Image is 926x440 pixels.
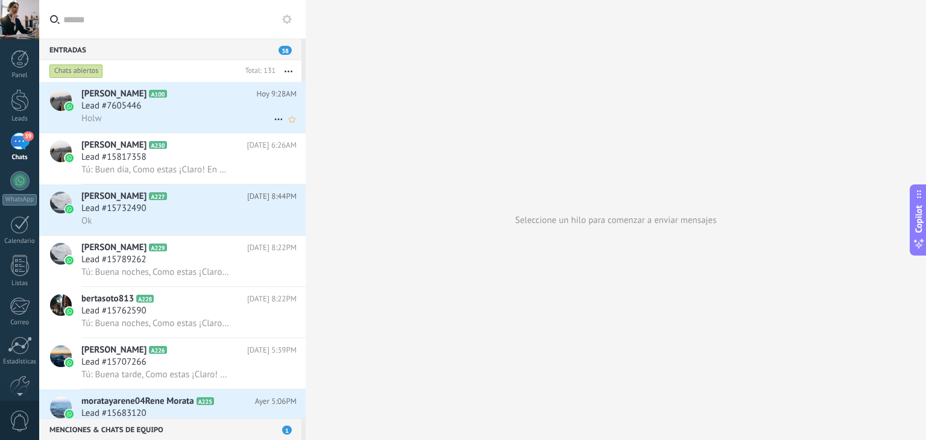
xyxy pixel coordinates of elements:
[39,133,306,184] a: avataricon[PERSON_NAME]A230[DATE] 6:26AMLead #15817358Tú: Buen día, Como estas ¡Claro! En el tran...
[81,318,230,329] span: Tú: Buena noches, Como estas ¡Claro! El día de [DATE] En el transcurso de la [DATE] el Abogado se...
[2,280,37,288] div: Listas
[39,184,306,235] a: avataricon[PERSON_NAME]A227[DATE] 8:44PMLead #15732490Ok
[149,90,166,98] span: A100
[2,319,37,327] div: Correo
[276,60,301,82] button: Más
[39,418,301,440] div: Menciones & Chats de equipo
[197,397,214,405] span: A225
[65,205,74,213] img: icon
[23,131,33,141] span: 39
[81,88,146,100] span: [PERSON_NAME]
[65,307,74,316] img: icon
[282,426,292,435] span: 1
[39,82,306,133] a: avataricon[PERSON_NAME]A100Hoy 9:28AMLead #7605446Holw
[49,64,103,78] div: Chats abiertos
[65,102,74,111] img: icon
[39,338,306,389] a: avataricon[PERSON_NAME]A226[DATE] 5:39PMLead #15707266Tú: Buena tarde, Como estas ¡Claro! En un m...
[39,287,306,338] a: avatariconbertasoto813A228[DATE] 8:22PMLead #15762590Tú: Buena noches, Como estas ¡Claro! El día ...
[256,88,297,100] span: Hoy 9:28AM
[65,359,74,367] img: icon
[81,356,146,368] span: Lead #15707266
[81,100,141,112] span: Lead #7605446
[65,410,74,418] img: icon
[247,190,297,203] span: [DATE] 8:44PM
[81,151,146,163] span: Lead #15817358
[255,395,297,407] span: Ayer 5:06PM
[81,344,146,356] span: [PERSON_NAME]
[81,369,230,380] span: Tú: Buena tarde, Como estas ¡Claro! En un momento el Abogado se comunicara contigo para darte tu ...
[240,65,276,77] div: Total: 131
[149,244,166,251] span: A229
[2,115,37,123] div: Leads
[81,305,146,317] span: Lead #15762590
[2,194,37,206] div: WhatsApp
[39,236,306,286] a: avataricon[PERSON_NAME]A229[DATE] 8:22PMLead #15789262Tú: Buena noches, Como estas ¡Claro! El día...
[81,395,194,407] span: moratayarene04Rene Morata
[2,358,37,366] div: Estadísticas
[247,139,297,151] span: [DATE] 6:26AM
[81,407,146,420] span: Lead #15683120
[149,192,166,200] span: A227
[39,389,306,440] a: avatariconmoratayarene04Rene MorataA225Ayer 5:06PMLead #15683120
[247,242,297,254] span: [DATE] 8:22PM
[149,346,166,354] span: A226
[2,237,37,245] div: Calendario
[81,203,146,215] span: Lead #15732490
[65,256,74,265] img: icon
[247,293,297,305] span: [DATE] 8:22PM
[81,242,146,254] span: [PERSON_NAME]
[65,154,74,162] img: icon
[2,72,37,80] div: Panel
[136,295,154,303] span: A228
[247,344,297,356] span: [DATE] 5:39PM
[81,164,230,175] span: Tú: Buen día, Como estas ¡Claro! En el transcurso de la mañana el Abogado se comunicara contigo p...
[913,206,925,233] span: Copilot
[39,39,301,60] div: Entradas
[81,113,102,124] span: Holw
[279,46,292,55] span: 38
[2,154,37,162] div: Chats
[81,215,92,227] span: Ok
[81,293,134,305] span: bertasoto813
[81,266,230,278] span: Tú: Buena noches, Como estas ¡Claro! El día de [DATE] En el transcurso de la [DATE] el Abogado se...
[81,190,146,203] span: [PERSON_NAME]
[81,254,146,266] span: Lead #15789262
[81,139,146,151] span: [PERSON_NAME]
[149,141,166,149] span: A230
